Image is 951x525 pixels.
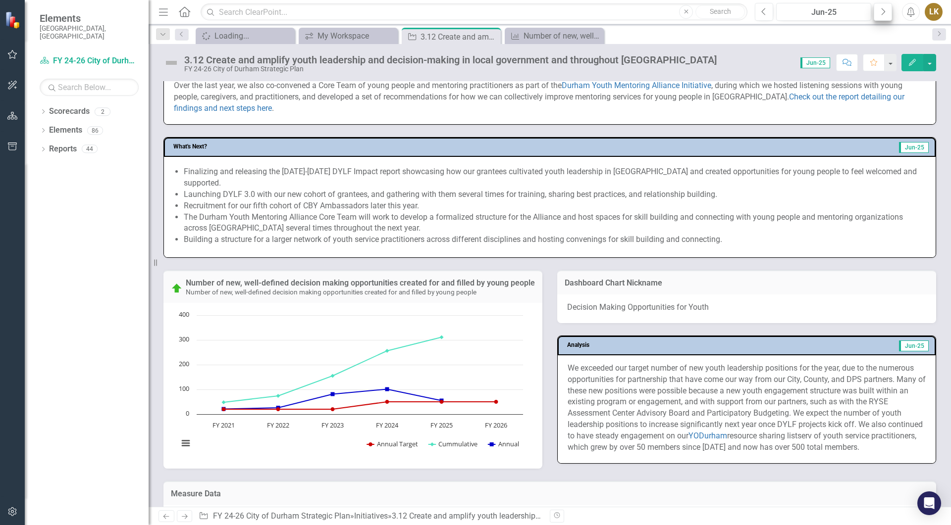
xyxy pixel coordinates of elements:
[354,511,388,521] a: Initiatives
[82,145,98,153] div: 44
[365,439,419,449] button: Show Annual Target
[486,439,520,449] button: Show Annual
[426,439,478,449] button: Show Cummulative
[780,6,868,18] div: Jun-25
[186,409,189,418] text: 0
[179,384,189,393] text: 100
[40,55,139,67] a: FY 24-26 City of Durham Strategic Plan
[376,421,399,430] text: FY 2024
[49,125,82,136] a: Elements
[179,436,193,450] button: View chart menu, Chart
[184,234,926,245] li: Building a structure for a larger network of youth service practitioners across different discipl...
[421,31,498,43] div: 3.12 Create and amplify youth leadership and decision-making in local government and throughout [...
[171,283,183,294] img: On Target
[184,200,926,212] li: Recruitment for our fifth cohort of CBY Ambassadors later this year.
[40,79,139,96] input: Search Below...
[301,30,395,42] a: My Workspace
[49,143,77,155] a: Reports
[565,279,929,287] h3: Dashboard Chart Nickname
[173,310,528,459] svg: Interactive chart
[331,407,335,411] path: FY 2023, 20. Annual Target.
[184,65,717,73] div: FY 24-26 City of Durham Strategic Plan
[49,106,90,117] a: Scorecards
[179,310,189,319] text: 400
[184,54,717,65] div: 3.12 Create and amplify youth leadership and decision-making in local government and throughout [...
[392,511,814,521] div: 3.12 Create and amplify youth leadership and decision-making in local government and throughout [...
[179,334,189,343] text: 300
[688,431,727,440] a: YODurham
[201,3,747,21] input: Search ClearPoint...
[317,30,395,42] div: My Workspace
[222,407,226,411] path: FY 2021, 20. Annual Target.
[222,400,226,404] path: FY 2021, 48. Cummulative.
[321,421,344,430] text: FY 2023
[567,302,709,312] span: Decision Making Opportunities for Youth
[899,142,929,153] span: Jun-25
[276,407,280,411] path: FY 2022, 20. Annual Target.
[198,30,292,42] a: Loading...
[184,212,926,235] li: The Durham Youth Mentoring Alliance Core Team will work to develop a formalized structure for the...
[87,126,103,135] div: 86
[331,392,335,396] path: FY 2023, 81. Annual.
[212,421,235,430] text: FY 2021
[899,340,929,351] span: Jun-25
[430,421,453,430] text: FY 2025
[5,11,22,29] img: ClearPoint Strategy
[186,288,476,296] small: Number of new, well-defined decision making opportunities created for and filled by young people
[267,421,289,430] text: FY 2022
[163,55,179,71] img: Not Defined
[174,78,926,114] p: Over the last year, we also co-convened a Core Team of young people and mentoring practitioners a...
[184,189,926,200] li: Launching DYLF 3.0 with our new cohort of grantees, and gathering with them several times for tra...
[695,5,745,19] button: Search
[331,374,335,378] path: FY 2023, 155. Cummulative.
[494,400,498,404] path: FY 2026, 50. Annual Target.
[184,166,926,189] li: Finalizing and releasing the [DATE]-[DATE] DYLF Impact report showcasing how our grantees cultiva...
[485,421,507,430] text: FY 2026
[40,12,139,24] span: Elements
[385,400,389,404] path: FY 2024, 50. Annual Target.
[507,30,601,42] a: Number of new, well-defined decision making opportunities created for and filled by young people
[524,30,601,42] div: Number of new, well-defined decision making opportunities created for and filled by young people
[40,24,139,41] small: [GEOGRAPHIC_DATA], [GEOGRAPHIC_DATA]
[568,363,926,453] p: We exceeded our target number of new youth leadership positions for the year, due to the numerous...
[800,57,830,68] span: Jun-25
[385,349,389,353] path: FY 2024, 256. Cummulative.
[173,143,569,150] h3: What's Next?
[276,394,280,398] path: FY 2022, 74. Cummulative.
[199,511,542,522] div: » »
[186,278,535,287] a: Number of new, well-defined decision making opportunities created for and filled by young people
[171,489,929,498] h3: Measure Data
[562,81,711,90] a: Durham Youth Mentoring Alliance Initiative
[925,3,943,21] button: LK
[567,342,720,348] h3: Analysis
[173,310,532,459] div: Chart. Highcharts interactive chart.
[776,3,871,21] button: Jun-25
[214,30,292,42] div: Loading...
[385,387,389,391] path: FY 2024, 101. Annual.
[179,359,189,368] text: 200
[95,107,110,116] div: 2
[213,511,350,521] a: FY 24-26 City of Durham Strategic Plan
[440,400,444,404] path: FY 2025 , 50. Annual Target.
[917,491,941,515] div: Open Intercom Messenger
[440,335,444,339] path: FY 2025 , 311. Cummulative.
[710,7,731,15] span: Search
